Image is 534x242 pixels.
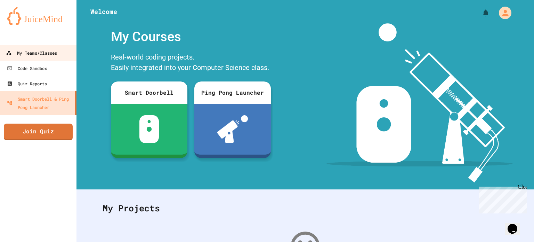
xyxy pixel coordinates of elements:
[217,115,248,143] img: ppl-with-ball.png
[476,184,527,213] iframe: chat widget
[469,7,492,19] div: My Notifications
[7,79,47,88] div: Quiz Reports
[492,5,513,21] div: My Account
[505,214,527,235] iframe: chat widget
[7,64,47,72] div: Code Sandbox
[326,23,513,182] img: banner-image-my-projects.png
[194,81,271,104] div: Ping Pong Launcher
[7,95,72,111] div: Smart Doorbell & Ping Pong Launcher
[111,81,187,104] div: Smart Doorbell
[7,7,70,25] img: logo-orange.svg
[3,3,48,44] div: Chat with us now!Close
[107,23,274,50] div: My Courses
[6,49,57,57] div: My Teams/Classes
[107,50,274,76] div: Real-world coding projects. Easily integrated into your Computer Science class.
[139,115,159,143] img: sdb-white.svg
[4,124,73,140] a: Join Quiz
[96,195,515,222] div: My Projects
